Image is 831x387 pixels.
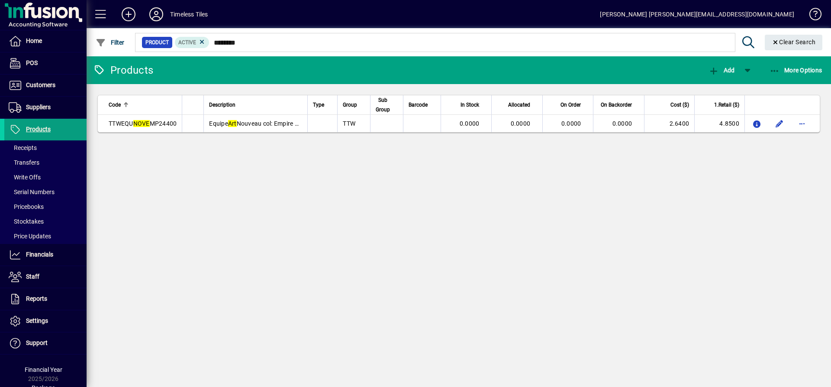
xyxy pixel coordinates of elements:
span: Description [209,100,235,110]
button: Clear [765,35,823,50]
div: On Order [548,100,589,110]
span: Settings [26,317,48,324]
span: Price Updates [9,233,51,240]
span: Customers [26,81,55,88]
span: Active [178,39,196,46]
span: Type [313,100,324,110]
div: Barcode [409,100,435,110]
span: Code [109,100,121,110]
mat-chip: Activation Status: Active [175,37,209,48]
span: Receipts [9,144,37,151]
div: On Backorder [599,100,640,110]
a: Customers [4,75,87,96]
div: In Stock [446,100,487,110]
span: Write Offs [9,174,41,181]
span: On Order [560,100,581,110]
span: 0.0000 [460,120,480,127]
button: Profile [142,7,170,22]
span: Barcode [409,100,428,110]
a: Price Updates [4,229,87,244]
a: Financials [4,244,87,266]
span: Serial Numbers [9,189,55,195]
a: Reports [4,288,87,310]
div: Timeless Tiles [170,7,208,21]
span: Financials [26,251,53,258]
span: Suppliers [26,104,51,111]
a: Write Offs [4,170,87,185]
a: Stocktakes [4,214,87,229]
a: Transfers [4,155,87,170]
span: Equipe Nouveau col: Empire Colour 24400 (20x20) INDENT **add freight freig [209,120,430,127]
span: Home [26,37,42,44]
span: Add [709,67,734,74]
span: Product [145,38,169,47]
a: Pricebooks [4,199,87,214]
span: Transfers [9,159,39,166]
button: Add [115,7,142,22]
span: Financial Year [25,366,62,373]
span: Products [26,126,51,133]
button: Filter [93,35,127,50]
span: 0.0000 [561,120,581,127]
a: Home [4,30,87,52]
span: Filter [96,39,125,46]
div: Group [343,100,365,110]
em: Art [228,120,237,127]
td: 2.6400 [644,115,694,132]
span: In Stock [461,100,479,110]
span: Allocated [508,100,530,110]
span: Clear Search [772,39,816,46]
span: TTW [343,120,355,127]
span: 1.Retail ($) [714,100,739,110]
span: TTWEQU MP24400 [109,120,177,127]
a: Receipts [4,140,87,155]
a: Suppliers [4,97,87,118]
span: 0.0000 [511,120,531,127]
span: Staff [26,273,39,280]
span: Cost ($) [670,100,689,110]
span: POS [26,59,38,66]
div: Sub Group [376,95,398,114]
div: Allocated [497,100,538,110]
a: Settings [4,310,87,332]
span: Group [343,100,357,110]
a: POS [4,52,87,74]
td: 4.8500 [694,115,744,132]
button: Edit [773,117,786,130]
span: Stocktakes [9,218,44,225]
a: Staff [4,266,87,288]
span: More Options [770,67,822,74]
button: More options [795,117,809,130]
a: Knowledge Base [803,2,820,30]
a: Serial Numbers [4,185,87,199]
a: Support [4,332,87,354]
div: [PERSON_NAME] [PERSON_NAME][EMAIL_ADDRESS][DOMAIN_NAME] [600,7,794,21]
div: Code [109,100,177,110]
button: Add [706,62,737,78]
div: Description [209,100,302,110]
span: 0.0000 [612,120,632,127]
span: Reports [26,295,47,302]
div: Products [93,63,153,77]
span: Sub Group [376,95,390,114]
span: Pricebooks [9,203,44,210]
button: More Options [767,62,825,78]
em: NOVE [133,120,150,127]
div: Type [313,100,332,110]
span: Support [26,339,48,346]
span: On Backorder [601,100,632,110]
